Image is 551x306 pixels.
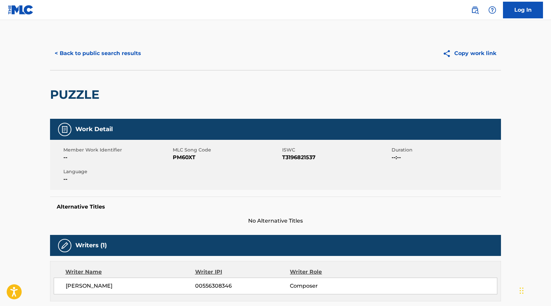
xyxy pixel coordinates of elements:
[392,146,499,154] span: Duration
[290,282,376,290] span: Composer
[50,45,146,62] button: < Back to public search results
[63,175,171,183] span: --
[443,49,454,58] img: Copy work link
[173,146,281,154] span: MLC Song Code
[50,87,103,102] h2: PUZZLE
[63,168,171,175] span: Language
[66,282,195,290] span: [PERSON_NAME]
[503,2,543,18] a: Log In
[75,125,113,133] h5: Work Detail
[61,125,69,133] img: Work Detail
[8,5,34,15] img: MLC Logo
[50,217,501,225] span: No Alternative Titles
[282,154,390,162] span: T3196821537
[61,242,69,250] img: Writers
[195,282,290,290] span: 00556308346
[63,154,171,162] span: --
[471,6,479,14] img: search
[290,268,376,276] div: Writer Role
[488,6,496,14] img: help
[282,146,390,154] span: ISWC
[468,3,482,17] a: Public Search
[173,154,281,162] span: PM60XT
[75,242,107,249] h5: Writers (1)
[520,281,524,301] div: Drag
[438,45,501,62] button: Copy work link
[195,268,290,276] div: Writer IPI
[65,268,195,276] div: Writer Name
[486,3,499,17] div: Help
[518,274,551,306] iframe: Chat Widget
[392,154,499,162] span: --:--
[57,204,494,210] h5: Alternative Titles
[63,146,171,154] span: Member Work Identifier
